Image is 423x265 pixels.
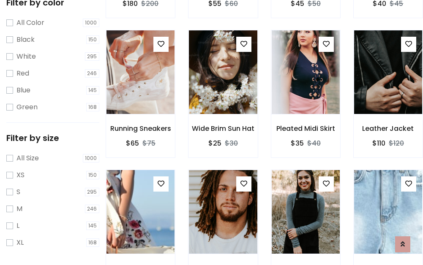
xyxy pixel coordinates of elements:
span: 150 [86,171,100,179]
span: 150 [86,35,100,44]
label: XS [16,170,25,180]
span: 145 [86,86,100,95]
label: S [16,187,20,197]
label: All Color [16,18,44,28]
del: $30 [225,138,238,148]
label: White [16,51,36,62]
span: 246 [85,69,100,78]
label: All Size [16,153,39,163]
span: 168 [86,103,100,111]
span: 145 [86,222,100,230]
h6: Pleated Midi Skirt [271,124,340,132]
h6: Running Sneakers [106,124,175,132]
h6: $65 [126,139,139,147]
span: 295 [85,52,100,61]
h5: Filter by size [6,133,99,143]
span: 1000 [83,154,100,162]
h6: Leather Jacket [354,124,423,132]
label: M [16,204,22,214]
h6: $35 [291,139,304,147]
del: $40 [307,138,321,148]
span: 168 [86,238,100,247]
label: Blue [16,85,30,95]
label: L [16,221,19,231]
h6: $25 [208,139,221,147]
h6: $110 [372,139,385,147]
span: 295 [85,188,100,196]
del: $75 [142,138,156,148]
label: Green [16,102,38,112]
span: 246 [85,205,100,213]
del: $120 [389,138,404,148]
h6: Wide Brim Sun Hat [188,124,257,132]
label: Red [16,68,29,78]
span: 1000 [83,19,100,27]
label: Black [16,35,35,45]
label: XL [16,238,24,248]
